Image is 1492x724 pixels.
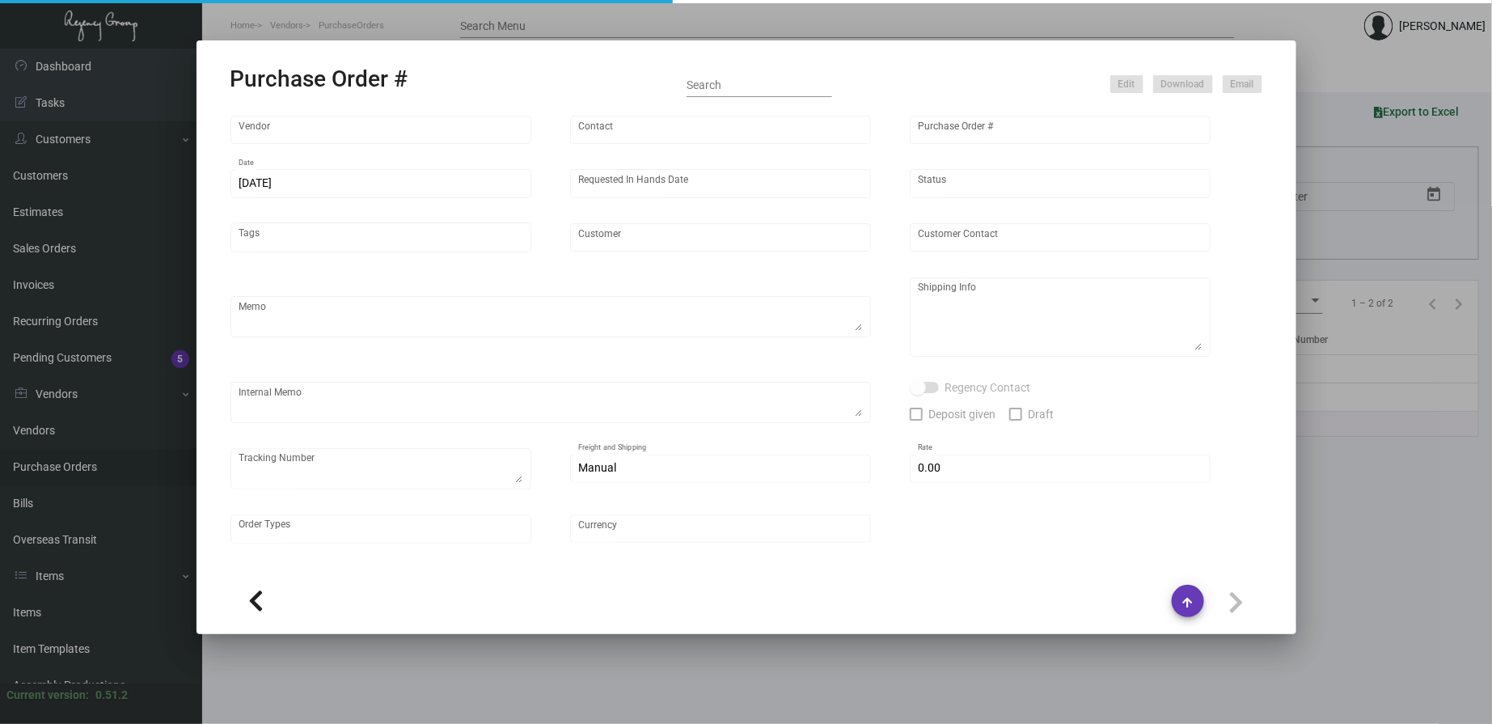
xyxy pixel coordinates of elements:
div: 0.51.2 [95,687,128,704]
button: Edit [1110,75,1143,93]
button: Email [1223,75,1262,93]
div: Current version: [6,687,89,704]
span: Download [1161,78,1205,91]
span: Manual [578,461,616,474]
span: Edit [1118,78,1135,91]
span: Draft [1029,404,1055,424]
h2: Purchase Order # [230,66,408,93]
span: Deposit given [929,404,996,424]
button: Download [1153,75,1213,93]
span: Regency Contact [945,378,1031,397]
span: Email [1231,78,1254,91]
